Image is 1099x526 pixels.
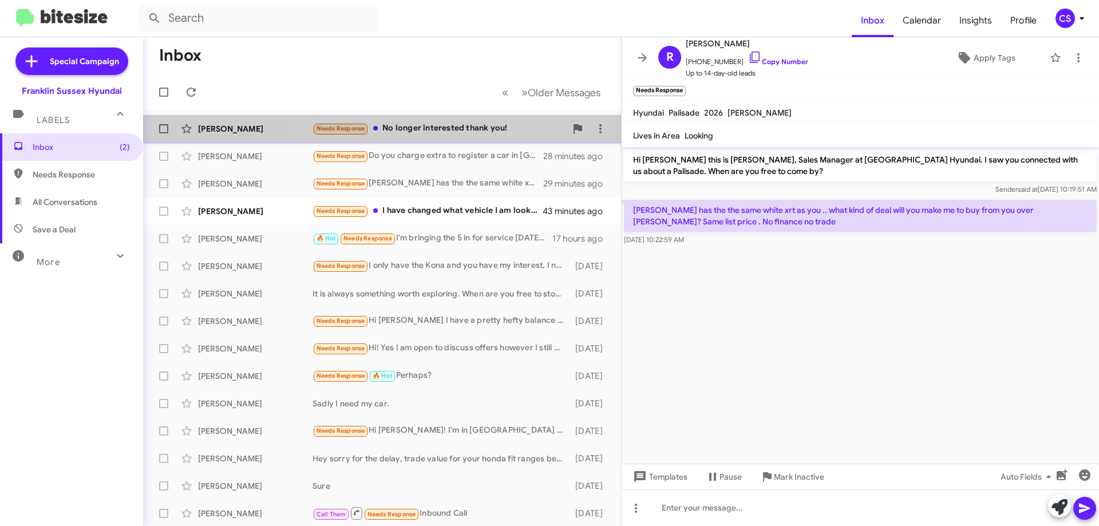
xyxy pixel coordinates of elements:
span: Needs Response [317,262,365,270]
div: [DATE] [570,480,612,492]
button: Auto Fields [991,466,1065,487]
div: I have changed what vehicle I am looking for. Do you have any Acura MDX? [313,204,543,217]
div: [PERSON_NAME] [198,480,313,492]
div: [PERSON_NAME] [198,288,313,299]
span: Needs Response [317,207,365,215]
span: Special Campaign [50,56,119,67]
a: Profile [1001,4,1046,37]
input: Search [139,5,379,32]
span: Sender [DATE] 10:19:51 AM [995,185,1097,193]
span: Up to 14-day-old leads [686,68,808,79]
span: R [666,48,674,66]
span: Inbox [33,141,130,153]
div: 17 hours ago [552,233,612,244]
div: It is always something worth exploring. When are you free to stop by? You can sit with [PERSON_NA... [313,288,570,299]
div: I'm bringing the 5 in for service [DATE] so I'll see you sometime [DATE] have a nice day off [313,232,552,245]
small: Needs Response [633,86,686,96]
span: 2026 [704,108,723,118]
div: [PERSON_NAME] [198,123,313,135]
div: [PERSON_NAME] [198,343,313,354]
span: Auto Fields [1001,466,1055,487]
div: [PERSON_NAME] [198,233,313,244]
button: CS [1046,9,1086,28]
span: Labels [37,115,70,125]
span: (2) [120,141,130,153]
div: [PERSON_NAME] [198,453,313,464]
a: Copy Number [748,57,808,66]
span: Needs Response [317,152,365,160]
span: said at [1018,185,1038,193]
div: [DATE] [570,315,612,327]
span: « [502,85,508,100]
button: Pause [697,466,751,487]
div: [DATE] [570,260,612,272]
span: All Conversations [33,196,97,208]
span: Apply Tags [974,48,1015,68]
div: 43 minutes ago [543,205,612,217]
span: Needs Response [33,169,130,180]
div: [PERSON_NAME] [198,315,313,327]
div: Hey sorry for the delay, trade value for your honda fit ranges between $1820 - $5201 depending on... [313,453,570,464]
span: Call Them [317,511,346,518]
button: Templates [622,466,697,487]
a: Calendar [894,4,950,37]
span: [DATE] 10:22:59 AM [624,235,684,244]
button: Previous [495,81,515,104]
span: Needs Response [317,125,365,132]
span: Templates [631,466,687,487]
h1: Inbox [159,46,201,65]
nav: Page navigation example [496,81,607,104]
span: Needs Response [317,345,365,352]
span: Hyundai [633,108,664,118]
span: » [521,85,528,100]
button: Apply Tags [927,48,1044,68]
div: [DATE] [570,425,612,437]
div: [PERSON_NAME] has the the same white xrt as you .. what kind of deal will you make me to buy from... [313,177,543,190]
span: 🔥 Hot [373,372,392,379]
span: Needs Response [367,511,416,518]
div: Sadly I need my car. [313,398,570,409]
a: Inbox [852,4,894,37]
div: [PERSON_NAME] [198,151,313,162]
div: [DATE] [570,398,612,409]
span: Looking [685,130,713,141]
button: Mark Inactive [751,466,833,487]
span: Needs Response [317,372,365,379]
div: Hi [PERSON_NAME] I have a pretty hefty balance on my loan and would need to be offered enough tha... [313,314,570,327]
span: Mark Inactive [774,466,824,487]
div: [DATE] [570,370,612,382]
span: Palisade [669,108,699,118]
div: [DATE] [570,508,612,519]
span: [PHONE_NUMBER] [686,50,808,68]
div: No longer interested thank you! [313,122,566,135]
div: Hi! Yes I am open to discuss offers however I still owe like $24,000 [313,342,570,355]
div: [DATE] [570,343,612,354]
span: Needs Response [317,427,365,434]
div: CS [1055,9,1075,28]
div: Do you charge extra to register a car in [GEOGRAPHIC_DATA]? [313,149,543,163]
a: Insights [950,4,1001,37]
div: [PERSON_NAME] [198,260,313,272]
span: Needs Response [317,317,365,325]
span: Older Messages [528,86,600,99]
div: Sure [313,480,570,492]
div: Perhaps? [313,369,570,382]
a: Special Campaign [15,48,128,75]
span: More [37,257,60,267]
div: [PERSON_NAME] [198,370,313,382]
span: Lives in Area [633,130,680,141]
div: [PERSON_NAME] [198,425,313,437]
p: Hi [PERSON_NAME] this is [PERSON_NAME], Sales Manager at [GEOGRAPHIC_DATA] Hyundai. I saw you con... [624,149,1097,181]
div: [PERSON_NAME] [198,205,313,217]
span: Needs Response [317,180,365,187]
div: [DATE] [570,288,612,299]
p: [PERSON_NAME] has the the same white xrt as you .. what kind of deal will you make me to buy from... [624,200,1097,232]
span: Needs Response [343,235,392,242]
div: Inbound Call [313,506,570,520]
div: 28 minutes ago [543,151,612,162]
button: Next [515,81,607,104]
span: 🔥 Hot [317,235,336,242]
